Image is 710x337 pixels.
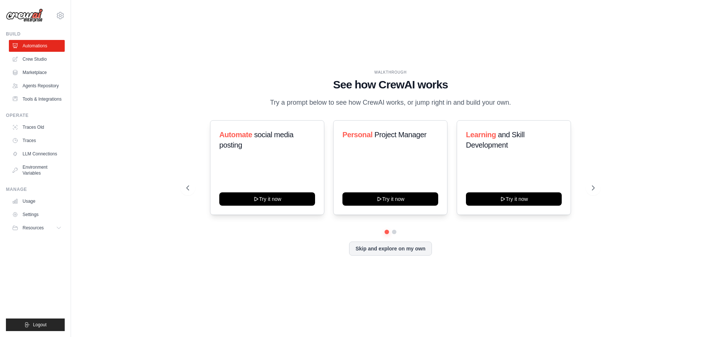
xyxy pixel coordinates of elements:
a: Automations [9,40,65,52]
span: Resources [23,225,44,231]
span: Project Manager [375,131,427,139]
div: Manage [6,186,65,192]
img: Logo [6,9,43,23]
span: Personal [342,131,372,139]
button: Skip and explore on my own [349,242,432,256]
a: Marketplace [9,67,65,78]
button: Resources [9,222,65,234]
a: Agents Repository [9,80,65,92]
a: Usage [9,195,65,207]
div: Build [6,31,65,37]
span: Logout [33,322,47,328]
a: Crew Studio [9,53,65,65]
div: WALKTHROUGH [186,70,595,75]
a: LLM Connections [9,148,65,160]
a: Settings [9,209,65,220]
a: Environment Variables [9,161,65,179]
a: Traces [9,135,65,146]
div: Operate [6,112,65,118]
button: Try it now [219,192,315,206]
h1: See how CrewAI works [186,78,595,91]
span: and Skill Development [466,131,524,149]
span: Automate [219,131,252,139]
button: Try it now [466,192,562,206]
p: Try a prompt below to see how CrewAI works, or jump right in and build your own. [266,97,515,108]
button: Try it now [342,192,438,206]
a: Traces Old [9,121,65,133]
button: Logout [6,319,65,331]
a: Tools & Integrations [9,93,65,105]
span: Learning [466,131,496,139]
span: social media posting [219,131,294,149]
